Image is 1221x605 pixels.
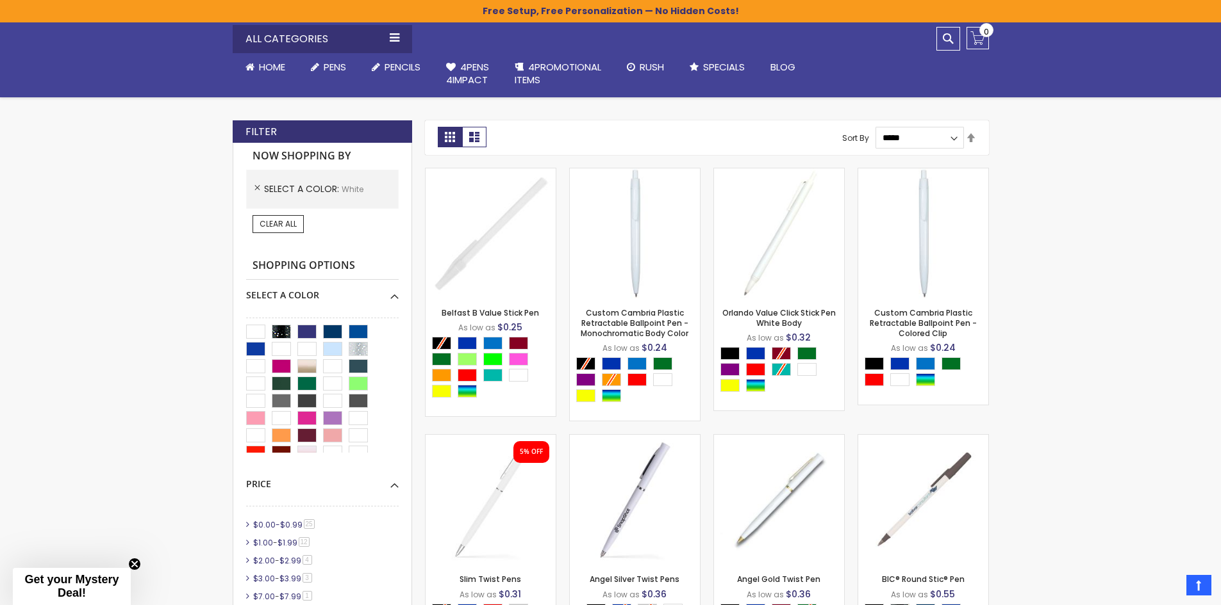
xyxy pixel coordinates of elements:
[442,307,539,318] a: Belfast B Value Stick Pen
[446,60,489,86] span: 4Pens 4impact
[602,357,621,370] div: Blue
[385,60,420,74] span: Pencils
[640,60,664,74] span: Rush
[581,307,688,339] a: Custom Cambria Plastic Retractable Ballpoint Pen - Monochromatic Body Color
[502,53,614,95] a: 4PROMOTIONALITEMS
[677,53,758,81] a: Specials
[720,347,844,395] div: Select A Color
[259,60,285,74] span: Home
[233,53,298,81] a: Home
[642,588,667,601] span: $0.36
[614,53,677,81] a: Rush
[916,357,935,370] div: Blue Light
[714,434,844,445] a: Angel Gold-White
[246,469,399,490] div: Price
[509,337,528,350] div: Burgundy
[576,389,595,402] div: Yellow
[303,591,312,601] span: 1
[426,434,556,445] a: Slim Twist-White
[460,589,497,600] span: As low as
[891,343,928,353] span: As low as
[509,369,528,382] div: White
[483,369,503,382] div: Teal
[433,53,502,95] a: 4Pens4impact
[303,573,312,583] span: 3
[438,127,462,147] strong: Grid
[426,168,556,179] a: Belfast B Value Stick Pen-Lime Green-White
[432,369,451,382] div: Orange
[722,307,836,328] a: Orlando Value Click Stick Pen White Body
[891,589,928,600] span: As low as
[250,591,317,602] a: $7.00-$7.991
[714,435,844,565] img: Angel Gold-White
[786,588,811,601] span: $0.36
[253,519,276,530] span: $0.00
[890,373,910,386] div: White
[720,347,740,360] div: Black
[246,280,399,302] div: Select A Color
[930,588,955,601] span: $0.55
[245,125,277,139] strong: Filter
[432,385,451,398] div: Yellow
[967,27,989,49] a: 0
[250,555,317,566] a: $2.00-$2.994
[786,331,811,344] span: $0.32
[432,337,556,401] div: Select A Color
[865,357,988,389] div: Select A Color
[865,373,884,386] div: Red
[942,357,961,370] div: Green
[298,53,359,81] a: Pens
[250,537,314,548] a: $1.00-$1.9912
[250,519,319,530] a: $0.00-$0.9925
[458,337,477,350] div: Blue
[602,389,621,402] div: Assorted
[24,573,119,599] span: Get your Mystery Deal!
[570,435,700,565] img: Angel Silver-White
[458,353,477,366] div: Green Light
[842,132,869,143] label: Sort By
[602,343,640,353] span: As low as
[250,573,317,584] a: $3.00-$3.993
[483,337,503,350] div: Blue Light
[570,434,700,445] a: Angel Silver-White
[253,573,275,584] span: $3.00
[279,591,301,602] span: $7.99
[1115,570,1221,605] iframe: Google Customer Reviews
[916,373,935,386] div: Assorted
[253,537,273,548] span: $1.00
[737,574,820,585] a: Angel Gold Twist Pen
[642,341,667,354] span: $0.24
[714,168,844,298] img: Orlando Value Click Stick Pen White Body-White
[653,373,672,386] div: White
[797,347,817,360] div: Green
[714,168,844,179] a: Orlando Value Click Stick Pen White Body-White
[627,357,647,370] div: Blue Light
[653,357,672,370] div: Green
[858,435,988,565] img: BIC® Round Stic® Pen-White
[865,357,884,370] div: Black
[602,589,640,600] span: As low as
[758,53,808,81] a: Blog
[720,363,740,376] div: Purple
[264,182,342,195] span: Select A Color
[260,218,297,229] span: Clear All
[426,168,556,298] img: Belfast B Value Stick Pen-Lime Green-White
[703,60,745,74] span: Specials
[882,574,965,585] a: BIC® Round Stic® Pen
[246,143,399,170] strong: Now Shopping by
[984,26,989,38] span: 0
[930,341,956,354] span: $0.24
[359,53,433,81] a: Pencils
[342,184,363,195] span: White
[797,363,817,376] div: White
[499,588,521,601] span: $0.31
[570,168,700,298] img: Custom Cambria Plastic Retractable Ballpoint Pen - Monochromatic Body Color-White
[279,555,301,566] span: $2.99
[299,537,310,547] span: 12
[747,332,784,343] span: As low as
[280,519,303,530] span: $0.99
[460,574,521,585] a: Slim Twist Pens
[770,60,795,74] span: Blog
[483,353,503,366] div: Lime Green
[627,373,647,386] div: Red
